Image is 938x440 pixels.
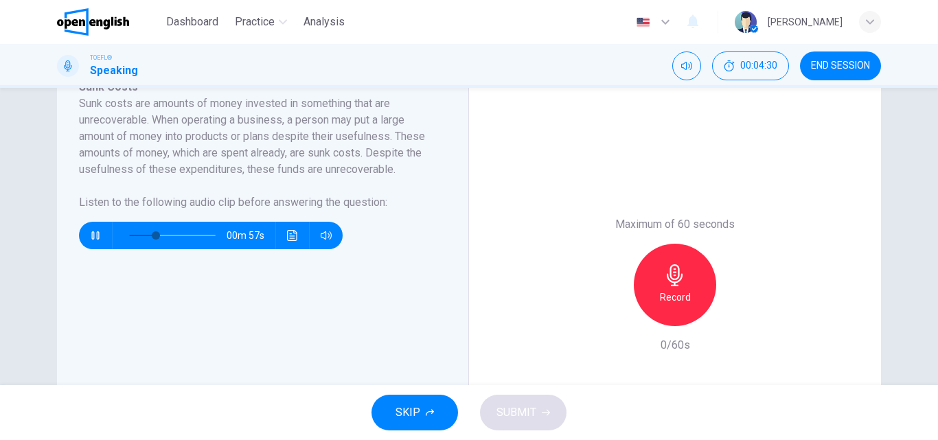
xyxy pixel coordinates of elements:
a: OpenEnglish logo [57,8,161,36]
div: [PERSON_NAME] [768,14,843,30]
h1: Speaking [90,62,138,79]
span: Practice [235,14,275,30]
div: Hide [712,51,789,80]
span: Analysis [304,14,345,30]
span: END SESSION [811,60,870,71]
img: OpenEnglish logo [57,8,129,36]
button: Practice [229,10,293,34]
button: Analysis [298,10,350,34]
h6: Listen to the following audio clip before answering the question : [79,194,430,211]
img: en [634,17,652,27]
img: Profile picture [735,11,757,33]
button: 00:04:30 [712,51,789,80]
span: 00m 57s [227,222,275,249]
span: 00:04:30 [740,60,777,71]
span: Dashboard [166,14,218,30]
button: Record [634,244,716,326]
button: Dashboard [161,10,224,34]
h6: Sunk costs are amounts of money invested in something that are unrecoverable. When operating a bu... [79,95,430,178]
span: SKIP [396,403,420,422]
div: Mute [672,51,701,80]
h6: Record [660,289,691,305]
button: Click to see the audio transcription [282,222,304,249]
button: END SESSION [800,51,881,80]
h6: 0/60s [661,337,690,354]
button: SKIP [371,395,458,430]
h6: Maximum of 60 seconds [615,216,735,233]
span: TOEFL® [90,53,112,62]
